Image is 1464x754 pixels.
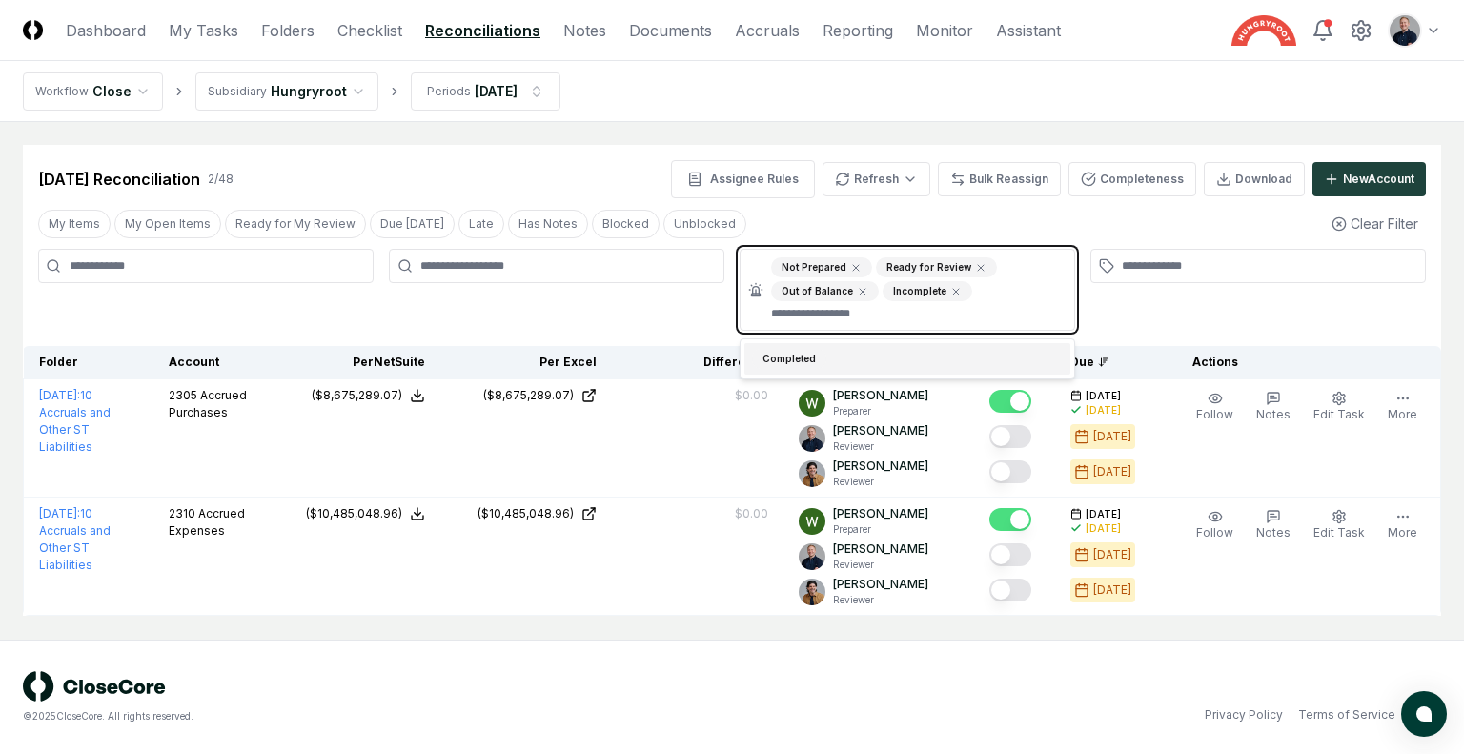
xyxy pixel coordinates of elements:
[741,339,1074,378] div: Suggestions
[337,19,402,42] a: Checklist
[989,390,1031,413] button: Mark complete
[1313,525,1365,540] span: Edit Task
[1384,505,1421,545] button: More
[1310,387,1369,427] button: Edit Task
[1252,505,1294,545] button: Notes
[23,709,732,723] div: © 2025 CloseCore. All rights reserved.
[208,83,267,100] div: Subsidiary
[833,458,928,475] p: [PERSON_NAME]
[989,579,1031,601] button: Mark complete
[883,281,972,301] div: Incomplete
[1298,706,1395,723] a: Terms of Service
[771,257,872,277] div: Not Prepared
[312,387,402,404] div: ($8,675,289.07)
[458,210,504,238] button: Late
[1205,706,1283,723] a: Privacy Policy
[1192,387,1237,427] button: Follow
[1343,171,1414,188] div: New Account
[833,404,928,418] p: Preparer
[24,346,154,379] th: Folder
[483,387,574,404] div: ($8,675,289.07)
[425,19,540,42] a: Reconciliations
[799,543,825,570] img: ACg8ocLvq7MjQV6RZF1_Z8o96cGG_vCwfvrLdMx8PuJaibycWA8ZaAE=s96-c
[833,522,928,537] p: Preparer
[1196,525,1233,540] span: Follow
[752,349,826,369] div: Completed
[1192,505,1237,545] button: Follow
[1093,581,1131,599] div: [DATE]
[833,422,928,439] p: [PERSON_NAME]
[35,83,89,100] div: Workflow
[823,162,930,196] button: Refresh
[39,506,80,520] span: [DATE] :
[1086,521,1121,536] div: [DATE]
[735,505,768,522] div: $0.00
[996,19,1061,42] a: Assistant
[411,72,560,111] button: Periods[DATE]
[833,576,928,593] p: [PERSON_NAME]
[823,19,893,42] a: Reporting
[169,506,195,520] span: 2310
[38,168,200,191] div: [DATE] Reconciliation
[225,210,366,238] button: Ready for My Review
[833,387,928,404] p: [PERSON_NAME]
[169,354,254,371] div: Account
[989,425,1031,448] button: Mark complete
[114,210,221,238] button: My Open Items
[989,460,1031,483] button: Mark complete
[1086,389,1121,403] span: [DATE]
[799,460,825,487] img: ACg8ocIj8Ed1971QfF93IUVvJX6lPm3y0CRToLvfAg4p8TYQk6NAZIo=s96-c
[799,425,825,452] img: ACg8ocLvq7MjQV6RZF1_Z8o96cGG_vCwfvrLdMx8PuJaibycWA8ZaAE=s96-c
[23,72,560,111] nav: breadcrumb
[39,388,111,454] a: [DATE]:10 Accruals and Other ST Liabilities
[1252,387,1294,427] button: Notes
[833,558,928,572] p: Reviewer
[1204,162,1305,196] button: Download
[478,505,574,522] div: ($10,485,048.96)
[735,387,768,404] div: $0.00
[169,506,245,538] span: Accrued Expenses
[169,19,238,42] a: My Tasks
[1093,546,1131,563] div: [DATE]
[1086,507,1121,521] span: [DATE]
[39,388,80,402] span: [DATE] :
[427,83,471,100] div: Periods
[833,505,928,522] p: [PERSON_NAME]
[735,19,800,42] a: Accruals
[1390,15,1420,46] img: ACg8ocLvq7MjQV6RZF1_Z8o96cGG_vCwfvrLdMx8PuJaibycWA8ZaAE=s96-c
[563,19,606,42] a: Notes
[261,19,315,42] a: Folders
[833,540,928,558] p: [PERSON_NAME]
[876,257,997,277] div: Ready for Review
[1324,206,1426,241] button: Clear Filter
[475,81,518,101] div: [DATE]
[1313,407,1365,421] span: Edit Task
[1310,505,1369,545] button: Edit Task
[370,210,455,238] button: Due Today
[508,210,588,238] button: Has Notes
[629,19,712,42] a: Documents
[66,19,146,42] a: Dashboard
[1086,403,1121,418] div: [DATE]
[169,388,197,402] span: 2305
[312,387,425,404] button: ($8,675,289.07)
[1177,354,1426,371] div: Actions
[592,210,660,238] button: Blocked
[1231,15,1296,46] img: Hungryroot logo
[38,210,111,238] button: My Items
[833,593,928,607] p: Reviewer
[833,475,928,489] p: Reviewer
[1256,525,1291,540] span: Notes
[671,160,815,198] button: Assignee Rules
[1070,354,1147,371] div: Due
[799,579,825,605] img: ACg8ocIj8Ed1971QfF93IUVvJX6lPm3y0CRToLvfAg4p8TYQk6NAZIo=s96-c
[663,210,746,238] button: Unblocked
[23,671,166,702] img: logo
[1196,407,1233,421] span: Follow
[440,346,612,379] th: Per Excel
[799,390,825,417] img: ACg8ocIK_peNeqvot3Ahh9567LsVhi0q3GD2O_uFDzmfmpbAfkCWeQ=s96-c
[1093,428,1131,445] div: [DATE]
[1068,162,1196,196] button: Completeness
[306,505,402,522] div: ($10,485,048.96)
[306,505,425,522] button: ($10,485,048.96)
